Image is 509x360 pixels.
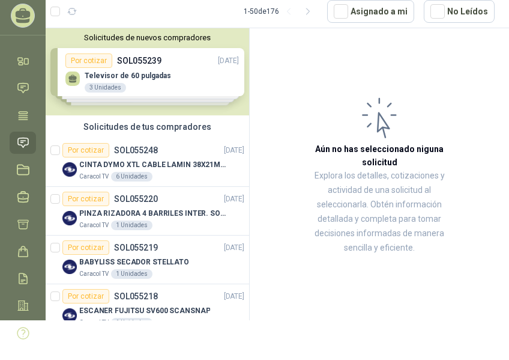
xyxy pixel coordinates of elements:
p: Caracol TV [79,172,109,182]
p: Caracol TV [79,221,109,230]
img: Company Logo [62,260,77,274]
button: Solicitudes de nuevos compradores [50,33,244,42]
div: 1 - 50 de 176 [244,2,318,21]
p: SOL055220 [114,195,158,203]
div: Por cotizar [62,240,109,255]
p: BABYLISS SECADOR STELLATO [79,257,189,268]
p: SOL055248 [114,146,158,154]
h3: Aún no has seleccionado niguna solicitud [310,142,449,169]
div: Por cotizar [62,192,109,206]
p: SOL055218 [114,292,158,301]
p: CINTA DYMO XTL CABLE LAMIN 38X21MMBLANCO [79,159,229,171]
p: ESCANER FUJITSU SV600 SCANSNAP [79,305,210,317]
p: [DATE] [224,291,244,302]
a: Por cotizarSOL055219[DATE] Company LogoBABYLISS SECADOR STELLATOCaracol TV1 Unidades [46,236,249,284]
p: [DATE] [224,194,244,205]
p: Caracol TV [79,318,109,328]
a: Por cotizarSOL055218[DATE] Company LogoESCANER FUJITSU SV600 SCANSNAPCaracol TV1 Unidades [46,284,249,333]
p: PINZA RIZADORA 4 BARRILES INTER. SOL-GEL BABYLISS SECADOR STELLATO [79,208,229,219]
div: 6 Unidades [111,172,152,182]
p: SOL055219 [114,243,158,252]
div: 1 Unidades [111,221,152,230]
p: Explora los detalles, cotizaciones y actividad de una solicitud al seleccionarla. Obtén informaci... [310,169,449,255]
img: Company Logo [62,308,77,323]
img: Company Logo [62,211,77,225]
p: Caracol TV [79,269,109,279]
p: [DATE] [224,242,244,254]
div: Solicitudes de nuevos compradoresPor cotizarSOL055239[DATE] Televisor de 60 pulgadas3 UnidadesPor... [46,28,249,115]
div: 1 Unidades [111,269,152,279]
p: [DATE] [224,145,244,156]
a: Por cotizarSOL055220[DATE] Company LogoPINZA RIZADORA 4 BARRILES INTER. SOL-GEL BABYLISS SECADOR ... [46,187,249,236]
div: Solicitudes de tus compradores [46,115,249,138]
div: 1 Unidades [111,318,152,328]
div: Por cotizar [62,143,109,157]
a: Por cotizarSOL055248[DATE] Company LogoCINTA DYMO XTL CABLE LAMIN 38X21MMBLANCOCaracol TV6 Unidades [46,138,249,187]
img: Company Logo [62,162,77,177]
div: Por cotizar [62,289,109,304]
